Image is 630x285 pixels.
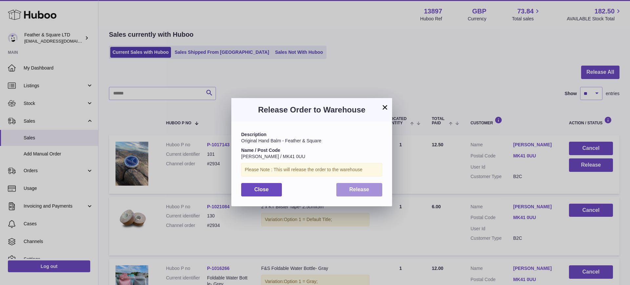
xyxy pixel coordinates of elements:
[254,187,269,192] span: Close
[241,105,382,115] h3: Release Order to Warehouse
[349,187,369,192] span: Release
[241,154,305,159] span: [PERSON_NAME] / MK41 0UU
[241,148,280,153] strong: Name / Post Code
[241,132,266,137] strong: Description
[336,183,383,196] button: Release
[241,183,282,196] button: Close
[241,138,321,143] span: Original Hand Balm - Feather & Square
[241,163,382,176] div: Please Note : This will release the order to the warehouse
[381,103,389,111] button: ×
